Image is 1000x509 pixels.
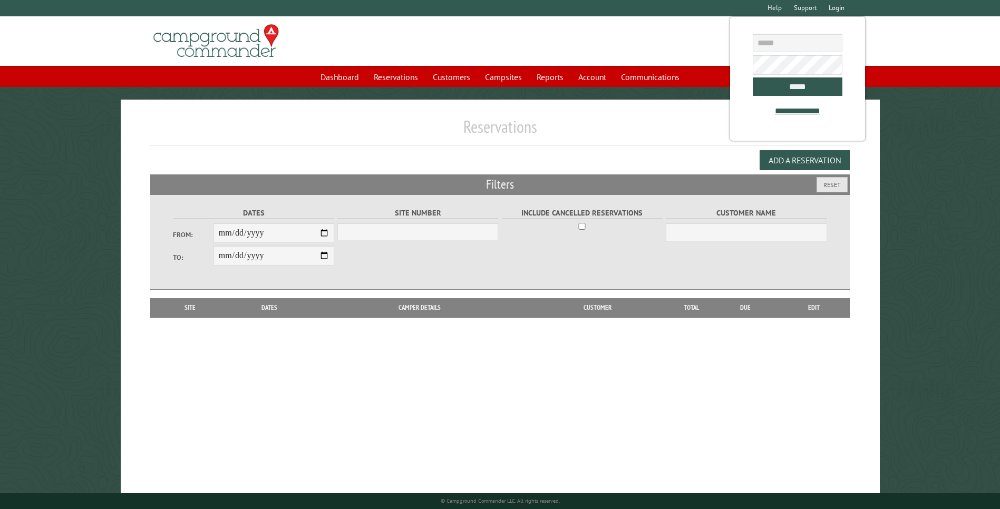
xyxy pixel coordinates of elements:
h2: Filters [150,174,849,194]
a: Campsites [479,67,528,87]
small: © Campground Commander LLC. All rights reserved. [441,497,560,504]
label: Include Cancelled Reservations [502,207,663,219]
a: Communications [615,67,686,87]
button: Add a Reservation [760,150,850,170]
a: Dashboard [314,67,365,87]
img: Campground Commander [150,21,282,62]
label: Customer Name [666,207,827,219]
th: Total [670,298,712,317]
th: Customer [525,298,670,317]
a: Account [572,67,613,87]
label: From: [173,230,213,240]
a: Customers [426,67,477,87]
th: Edit [779,298,850,317]
a: Reservations [367,67,424,87]
th: Site [156,298,224,317]
button: Reset [817,177,848,192]
th: Dates [225,298,315,317]
th: Due [712,298,779,317]
a: Reports [530,67,570,87]
label: To: [173,252,213,262]
label: Dates [173,207,334,219]
label: Site Number [337,207,498,219]
th: Camper Details [315,298,525,317]
h1: Reservations [150,116,849,145]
